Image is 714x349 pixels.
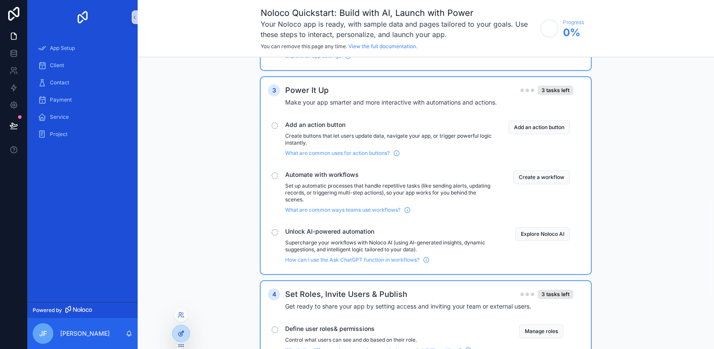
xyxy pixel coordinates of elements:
[33,40,132,56] a: App Setup
[50,79,69,86] span: Contact
[50,62,64,69] span: Client
[50,96,72,103] span: Payment
[261,7,535,19] h1: Noloco Quickstart: Build with AI, Launch with Power
[28,34,138,153] div: scrollable content
[33,109,132,125] a: Service
[563,19,584,26] span: Progress
[76,10,89,24] img: App logo
[50,131,68,138] span: Project
[28,302,138,318] a: Powered by
[563,26,584,40] span: 0 %
[50,114,69,120] span: Service
[60,329,110,338] p: [PERSON_NAME]
[348,43,417,49] a: View the full documentation.
[33,92,132,108] a: Payment
[261,19,535,40] h3: Your Noloco app is ready, with sample data and pages tailored to your goals. Use these steps to i...
[50,45,75,52] span: App Setup
[261,43,347,49] span: You can remove this page any time.
[33,307,62,314] span: Powered by
[33,58,132,73] a: Client
[33,127,132,142] a: Project
[39,328,47,339] span: JF
[33,75,132,90] a: Contact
